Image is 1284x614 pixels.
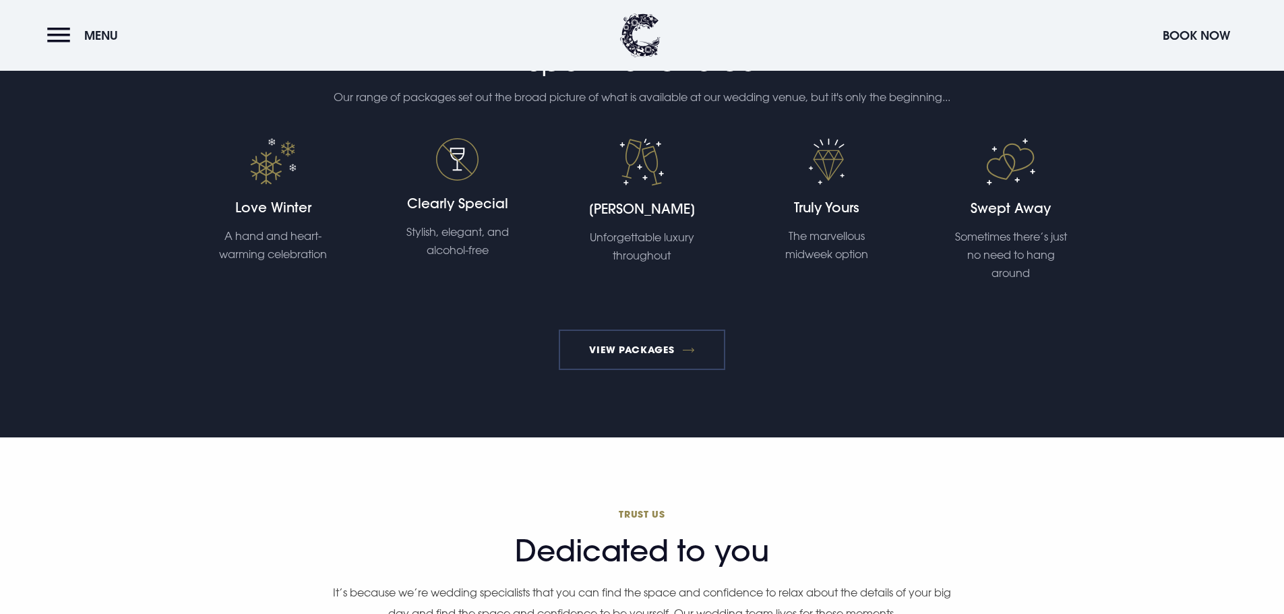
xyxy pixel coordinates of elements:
p: Stylish, elegant, and alcohol-free [397,223,518,259]
p: Sometimes there’s just no need to hang around [950,228,1072,283]
img: Wedding icon 2 [809,138,845,185]
img: Wedding icon 4 [250,138,297,185]
p: Our range of packages set out the broad picture of what is available at our wedding venue, but it... [322,87,963,107]
button: Book Now [1156,21,1237,50]
p: The marvellous midweek option [766,227,887,264]
img: Clandeboye Lodge [620,13,661,57]
img: Wedding icon 3 [986,138,1035,185]
p: Unforgettable luxury throughout [581,228,702,265]
span: Menu [84,28,118,43]
button: Menu [47,21,125,50]
img: Wedding icon 1 [619,138,664,186]
h2: Dedicated to you [332,508,952,569]
p: A hand and heart-warming celebration [212,227,334,264]
a: View Packages [559,330,725,370]
h4: [PERSON_NAME] [574,199,710,218]
span: Trust us [332,508,952,520]
h4: Swept Away [942,199,1079,218]
h4: Truly Yours [758,198,894,217]
h4: Love Winter [205,198,342,217]
h4: Clearly Special [389,194,526,213]
img: Wedding icon 5 [436,138,479,181]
